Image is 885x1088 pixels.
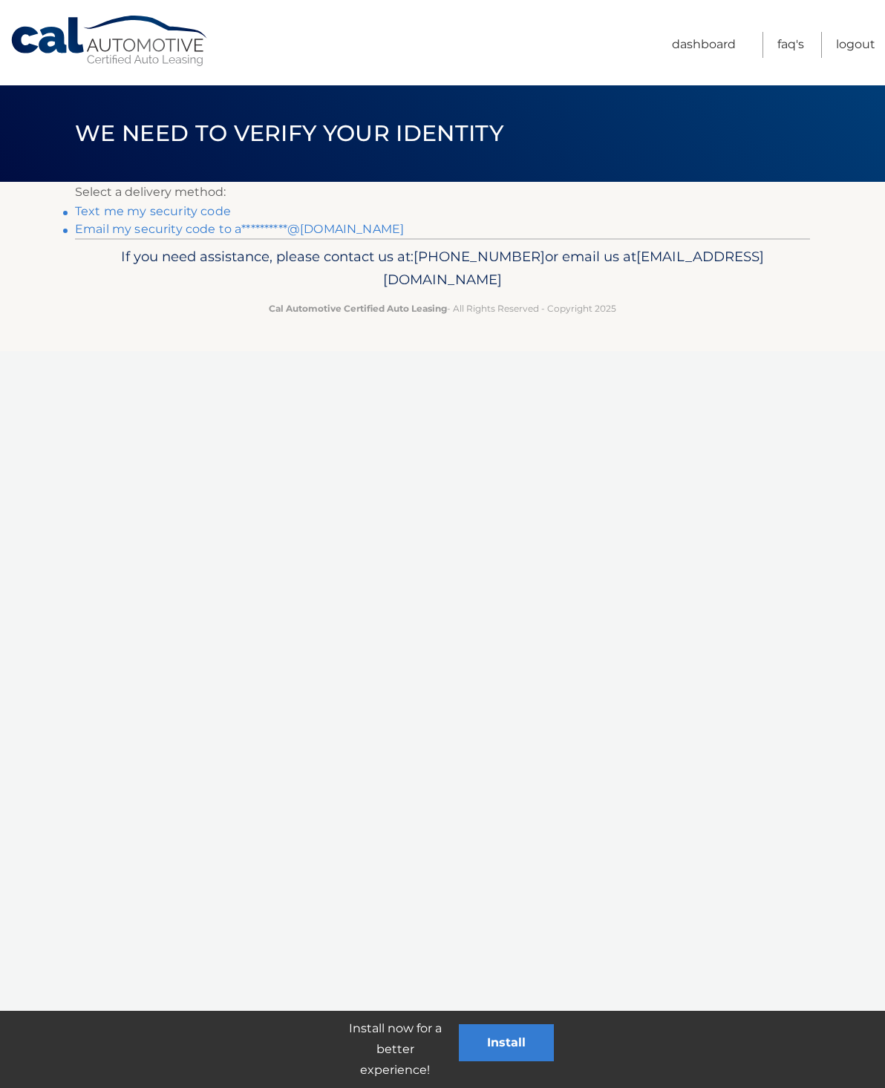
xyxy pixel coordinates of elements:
a: Text me my security code [75,204,231,218]
p: Select a delivery method: [75,182,810,203]
a: Dashboard [672,32,736,58]
button: Install [459,1024,554,1061]
strong: Cal Automotive Certified Auto Leasing [269,303,447,314]
p: Install now for a better experience! [331,1018,459,1081]
p: - All Rights Reserved - Copyright 2025 [85,301,800,316]
a: Email my security code to a**********@[DOMAIN_NAME] [75,222,404,236]
a: FAQ's [777,32,804,58]
a: Logout [836,32,875,58]
span: We need to verify your identity [75,119,503,147]
span: [PHONE_NUMBER] [414,248,545,265]
p: If you need assistance, please contact us at: or email us at [85,245,800,292]
a: Cal Automotive [10,15,210,68]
